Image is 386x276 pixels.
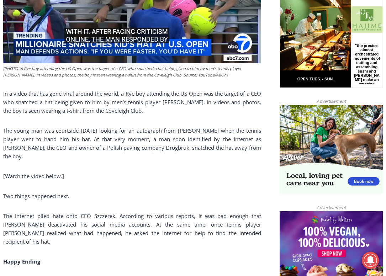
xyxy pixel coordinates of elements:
[211,2,257,32] a: Book [PERSON_NAME]'s Good Humor for Your Event
[217,7,248,27] h4: Book [PERSON_NAME]'s Good Humor for Your Event
[2,73,70,100] span: Open Tues. - Sun. [PHONE_NUMBER]
[47,13,176,20] div: Serving [GEOGRAPHIC_DATA] Since [DATE]
[310,204,353,211] span: Advertisement
[310,98,353,105] span: Advertisement
[3,258,40,265] b: Happy Ending
[3,172,261,180] p: [Watch the video below.]
[3,212,261,245] span: The Internet piled hate onto CEO Szczerek. According to various reports, it was bad enough that [...
[3,90,261,114] span: In a video that has gone viral around the world, a Rye boy attending the US Open was the target o...
[180,0,336,69] div: "[PERSON_NAME] and I covered the [DATE] Parade, which was a really eye opening experience as I ha...
[73,44,101,85] div: "the precise, almost orchestrated movements of cutting and assembling sushi and [PERSON_NAME] mak...
[3,65,261,78] figcaption: (PHOTO: A Rye boy attending the US Open was the target of a CEO who snatched a hat being given to...
[186,71,330,87] span: Intern @ [DOMAIN_NAME]
[0,71,72,89] a: Open Tues. - Sun. [PHONE_NUMBER]
[3,127,261,160] span: The young man was courtside [DATE] looking for an autograph from [PERSON_NAME] when the tennis pl...
[171,69,345,89] a: Intern @ [DOMAIN_NAME]
[172,0,215,32] img: s_800_809a2aa2-bb6e-4add-8b5e-749ad0704c34.jpeg
[3,192,69,200] span: Two things happened next.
